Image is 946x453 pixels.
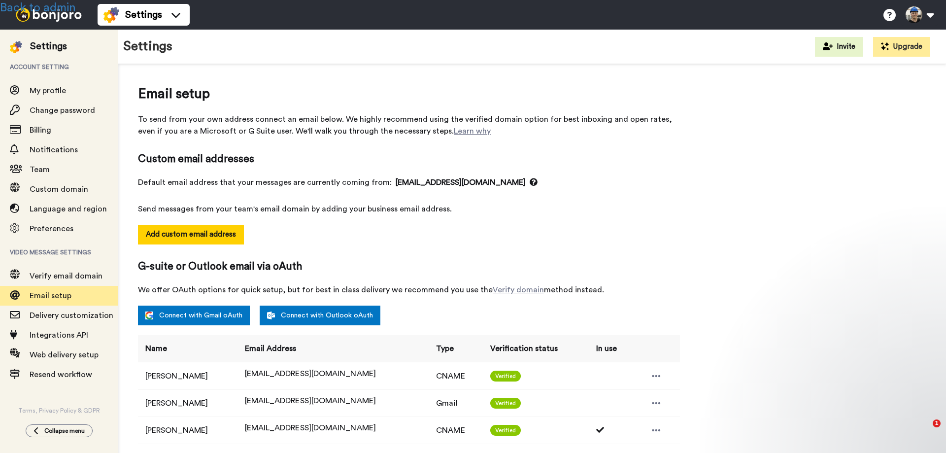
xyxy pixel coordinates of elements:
[10,41,22,53] img: settings-colored.svg
[30,87,66,95] span: My profile
[873,37,930,57] button: Upgrade
[429,362,482,389] td: CNAME
[138,284,680,296] span: We offer OAuth options for quick setup, but for best in class delivery we recommend you use the m...
[490,371,521,382] span: Verified
[490,398,521,409] span: Verified
[237,335,429,362] th: Email Address
[145,312,153,319] img: google.svg
[30,166,50,174] span: Team
[454,127,491,135] a: Learn why
[429,335,482,362] th: Type
[267,312,275,319] img: outlook-white.svg
[26,424,93,437] button: Collapse menu
[138,225,244,244] button: Add custom email address
[245,424,376,432] span: [EMAIL_ADDRESS][DOMAIN_NAME]
[596,426,606,434] i: Used 1 times
[44,427,85,435] span: Collapse menu
[138,389,237,417] td: [PERSON_NAME]
[138,203,680,215] span: Send messages from your team's email domain by adding your business email address.
[30,146,78,154] span: Notifications
[138,259,680,274] span: G-suite or Outlook email via oAuth
[483,335,589,362] th: Verification status
[138,113,680,137] span: To send from your own address connect an email below. We highly recommend using the verified doma...
[138,335,237,362] th: Name
[30,312,113,319] span: Delivery customization
[30,371,92,379] span: Resend workflow
[30,272,102,280] span: Verify email domain
[30,185,88,193] span: Custom domain
[30,205,107,213] span: Language and region
[138,176,680,188] span: Default email address that your messages are currently coming from:
[493,286,544,294] a: Verify domain
[30,351,99,359] span: Web delivery setup
[138,362,237,389] td: [PERSON_NAME]
[30,39,67,53] div: Settings
[138,84,680,104] span: Email setup
[138,306,250,325] a: Connect with Gmail oAuth
[429,417,482,444] td: CNAME
[30,126,51,134] span: Billing
[138,152,680,167] span: Custom email addresses
[396,176,538,188] span: [EMAIL_ADDRESS][DOMAIN_NAME]
[103,7,119,23] img: settings-colored.svg
[123,39,172,54] h1: Settings
[933,419,941,427] span: 1
[125,8,162,22] span: Settings
[815,37,863,57] button: Invite
[912,419,936,443] iframe: Intercom live chat
[589,335,632,362] th: In use
[138,417,237,444] td: [PERSON_NAME]
[30,225,73,233] span: Preferences
[30,292,71,300] span: Email setup
[260,306,380,325] a: Connect with Outlook oAuth
[245,370,376,378] span: [EMAIL_ADDRESS][DOMAIN_NAME]
[429,389,482,417] td: Gmail
[30,331,88,339] span: Integrations API
[245,397,376,405] span: [EMAIL_ADDRESS][DOMAIN_NAME]
[490,425,521,436] span: Verified
[30,106,95,114] span: Change password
